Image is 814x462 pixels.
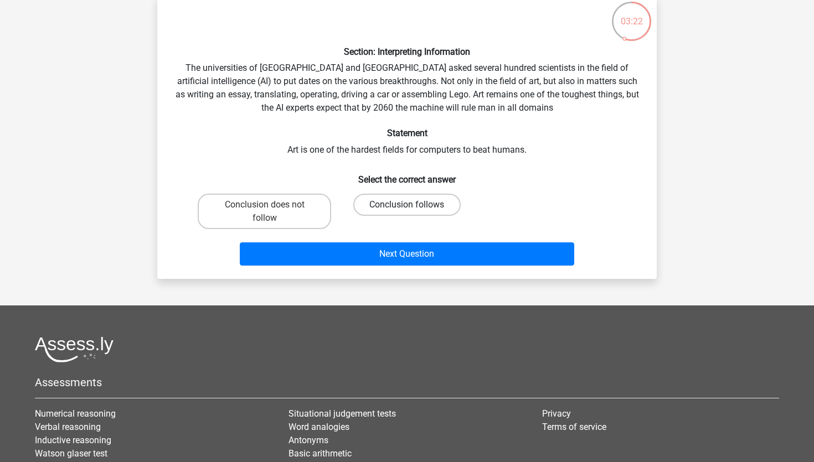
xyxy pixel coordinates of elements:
[288,435,328,445] a: Antonyms
[35,435,111,445] a: Inductive reasoning
[288,448,352,459] a: Basic arithmetic
[198,194,331,229] label: Conclusion does not follow
[175,46,639,57] h6: Section: Interpreting Information
[175,128,639,138] h6: Statement
[542,422,606,432] a: Terms of service
[175,165,639,185] h6: Select the correct answer
[35,448,107,459] a: Watson glaser test
[240,242,575,266] button: Next Question
[35,376,779,389] h5: Assessments
[162,4,652,270] div: The universities of [GEOGRAPHIC_DATA] and [GEOGRAPHIC_DATA] asked several hundred scientists in t...
[353,194,460,216] label: Conclusion follows
[35,422,101,432] a: Verbal reasoning
[542,408,571,419] a: Privacy
[611,1,652,28] div: 03:22
[288,408,396,419] a: Situational judgement tests
[35,408,116,419] a: Numerical reasoning
[35,336,114,362] img: Assessly logo
[288,422,349,432] a: Word analogies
